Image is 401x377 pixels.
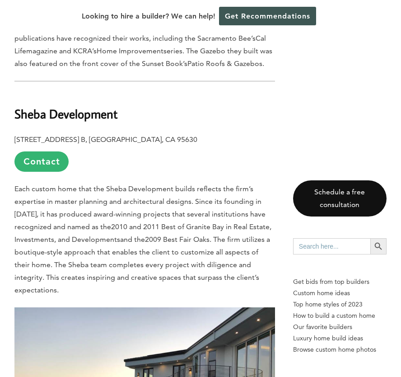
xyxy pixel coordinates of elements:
b: [STREET_ADDRESS] B, [GEOGRAPHIC_DATA], CA 95630 [14,135,197,144]
a: Custom home ideas [293,287,387,299]
span: series. The Gazebo they built was also featured on the front cover of the Sunset Book’s [14,47,272,68]
span: Each custom home that the Sheba Development builds reflects the firm’s expertise in master planni... [14,184,266,231]
span: magazine and KCRA’s [26,47,97,55]
a: Get Recommendations [219,7,316,25]
iframe: Drift Widget Chat Controller [228,312,390,366]
span: Patio Roofs & Gazebos. [187,59,264,68]
a: Schedule a free consultation [293,180,387,217]
input: Search here... [293,238,370,254]
p: Get bids from top builders [293,276,387,287]
span: Home Improvement [97,47,163,55]
span: 2009 Best Fair Oaks [145,235,210,244]
span: 2010 and 2011 Best of Granite Bay in Real Estate, Investments, and Developments [14,222,271,244]
span: Cal Life [14,34,266,55]
svg: Search [373,241,383,251]
a: How to build a custom home [293,310,387,321]
a: Contact [14,151,69,172]
span: and the [120,235,145,244]
b: Sheba Development [14,106,117,122]
a: Top home styles of 2023 [293,299,387,310]
span: . The firm utilizes a boutique-style approach that enables the client to customize all aspects of... [14,235,270,294]
span: [PERSON_NAME] and his team of professionals have completed impressive projects throughout the gre... [14,9,260,42]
